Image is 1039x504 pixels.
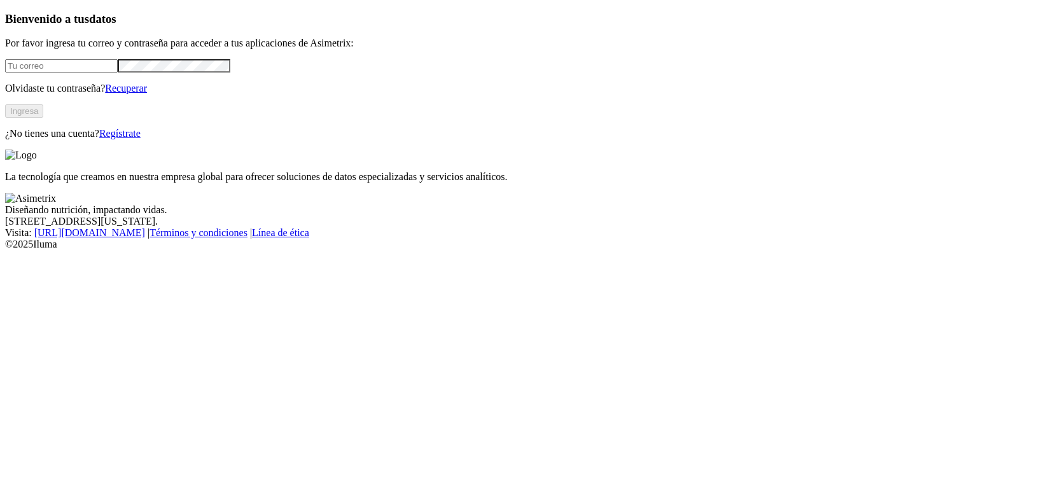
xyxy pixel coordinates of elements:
p: ¿No tienes una cuenta? [5,128,1034,139]
a: Regístrate [99,128,141,139]
a: Línea de ética [252,227,309,238]
div: Diseñando nutrición, impactando vidas. [5,204,1034,216]
img: Asimetrix [5,193,56,204]
input: Tu correo [5,59,118,73]
span: datos [89,12,116,25]
div: [STREET_ADDRESS][US_STATE]. [5,216,1034,227]
a: [URL][DOMAIN_NAME] [34,227,145,238]
button: Ingresa [5,104,43,118]
p: Por favor ingresa tu correo y contraseña para acceder a tus aplicaciones de Asimetrix: [5,38,1034,49]
div: Visita : | | [5,227,1034,239]
div: © 2025 Iluma [5,239,1034,250]
h3: Bienvenido a tus [5,12,1034,26]
img: Logo [5,150,37,161]
a: Términos y condiciones [150,227,248,238]
a: Recuperar [105,83,147,94]
p: Olvidaste tu contraseña? [5,83,1034,94]
p: La tecnología que creamos en nuestra empresa global para ofrecer soluciones de datos especializad... [5,171,1034,183]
